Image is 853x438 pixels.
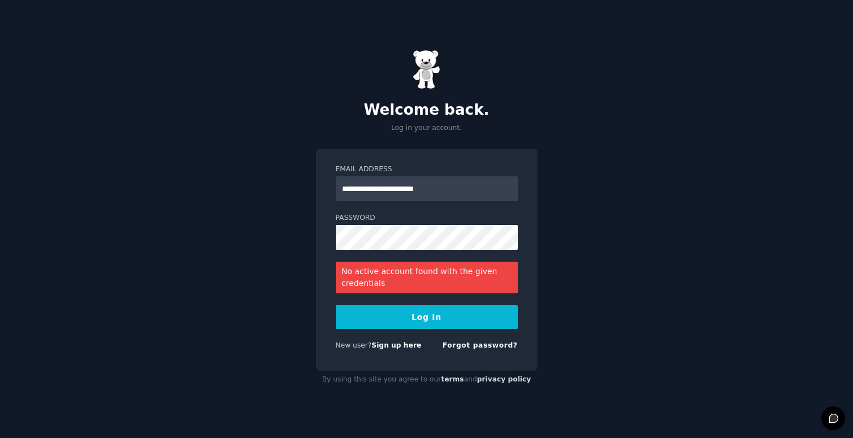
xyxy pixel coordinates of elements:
[316,101,538,119] h2: Welcome back.
[316,123,538,133] p: Log in your account.
[316,371,538,389] div: By using this site you agree to our and
[336,164,518,175] label: Email Address
[336,262,518,293] div: No active account found with the given credentials
[443,341,518,349] a: Forgot password?
[371,341,421,349] a: Sign up here
[336,213,518,223] label: Password
[336,305,518,329] button: Log In
[477,375,531,383] a: privacy policy
[413,50,441,89] img: Gummy Bear
[441,375,464,383] a: terms
[336,341,372,349] span: New user?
